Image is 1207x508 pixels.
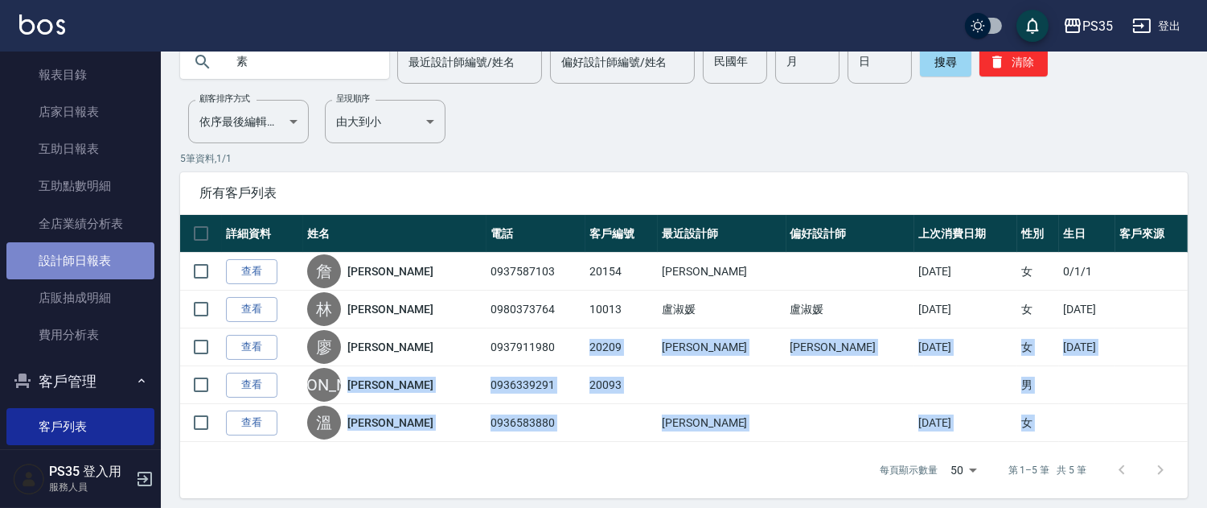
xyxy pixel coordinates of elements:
[6,445,154,482] a: 卡券管理
[226,411,277,436] a: 查看
[486,253,585,291] td: 0937587103
[1017,328,1059,366] td: 女
[585,253,658,291] td: 20154
[307,368,341,402] div: [PERSON_NAME]
[188,100,309,143] div: 依序最後編輯時間
[347,377,433,393] a: [PERSON_NAME]
[486,215,585,253] th: 電話
[585,366,658,404] td: 20093
[347,415,433,431] a: [PERSON_NAME]
[226,297,277,322] a: 查看
[1082,16,1113,36] div: PS35
[6,130,154,167] a: 互助日報表
[1115,215,1188,253] th: 客戶來源
[303,215,486,253] th: 姓名
[307,254,341,288] div: 詹
[979,47,1048,76] button: 清除
[226,335,277,360] a: 查看
[1059,253,1115,291] td: 0/1/1
[585,291,658,328] td: 10013
[6,93,154,130] a: 店家日報表
[658,291,786,328] td: 盧淑媛
[486,366,585,404] td: 0936339291
[585,215,658,253] th: 客戶編號
[486,328,585,366] td: 0937911980
[49,480,131,494] p: 服務人員
[6,205,154,242] a: 全店業績分析表
[1017,253,1059,291] td: 女
[225,40,376,84] input: 搜尋關鍵字
[6,242,154,279] a: 設計師日報表
[914,215,1017,253] th: 上次消費日期
[658,404,786,442] td: [PERSON_NAME]
[914,291,1017,328] td: [DATE]
[6,279,154,316] a: 店販抽成明細
[226,373,277,398] a: 查看
[1017,404,1059,442] td: 女
[786,328,914,366] td: [PERSON_NAME]
[1016,10,1049,42] button: save
[658,253,786,291] td: [PERSON_NAME]
[307,330,341,364] div: 廖
[347,339,433,355] a: [PERSON_NAME]
[49,464,131,480] h5: PS35 登入用
[585,328,658,366] td: 20209
[1008,463,1086,477] p: 第 1–5 筆 共 5 筆
[786,291,914,328] td: 盧淑媛
[307,406,341,440] div: 溫
[1057,10,1119,43] button: PS35
[880,463,938,477] p: 每頁顯示數量
[658,215,786,253] th: 最近設計師
[1059,291,1115,328] td: [DATE]
[6,316,154,353] a: 費用分析表
[914,404,1017,442] td: [DATE]
[914,253,1017,291] td: [DATE]
[19,14,65,35] img: Logo
[486,291,585,328] td: 0980373764
[1059,215,1115,253] th: 生日
[199,185,1168,201] span: 所有客戶列表
[336,93,370,105] label: 呈現順序
[1059,328,1115,366] td: [DATE]
[944,448,983,492] div: 50
[1126,11,1188,41] button: 登出
[1017,291,1059,328] td: 女
[180,151,1188,166] p: 5 筆資料, 1 / 1
[1017,215,1059,253] th: 性別
[486,404,585,442] td: 0936583880
[6,361,154,403] button: 客戶管理
[1017,366,1059,404] td: 男
[347,263,433,279] a: [PERSON_NAME]
[658,328,786,366] td: [PERSON_NAME]
[222,215,303,253] th: 詳細資料
[786,215,914,253] th: 偏好設計師
[307,292,341,326] div: 林
[920,47,971,76] button: 搜尋
[226,259,277,284] a: 查看
[13,463,45,495] img: Person
[6,167,154,204] a: 互助點數明細
[6,408,154,445] a: 客戶列表
[914,328,1017,366] td: [DATE]
[347,301,433,317] a: [PERSON_NAME]
[6,56,154,93] a: 報表目錄
[325,100,445,143] div: 由大到小
[199,93,250,105] label: 顧客排序方式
